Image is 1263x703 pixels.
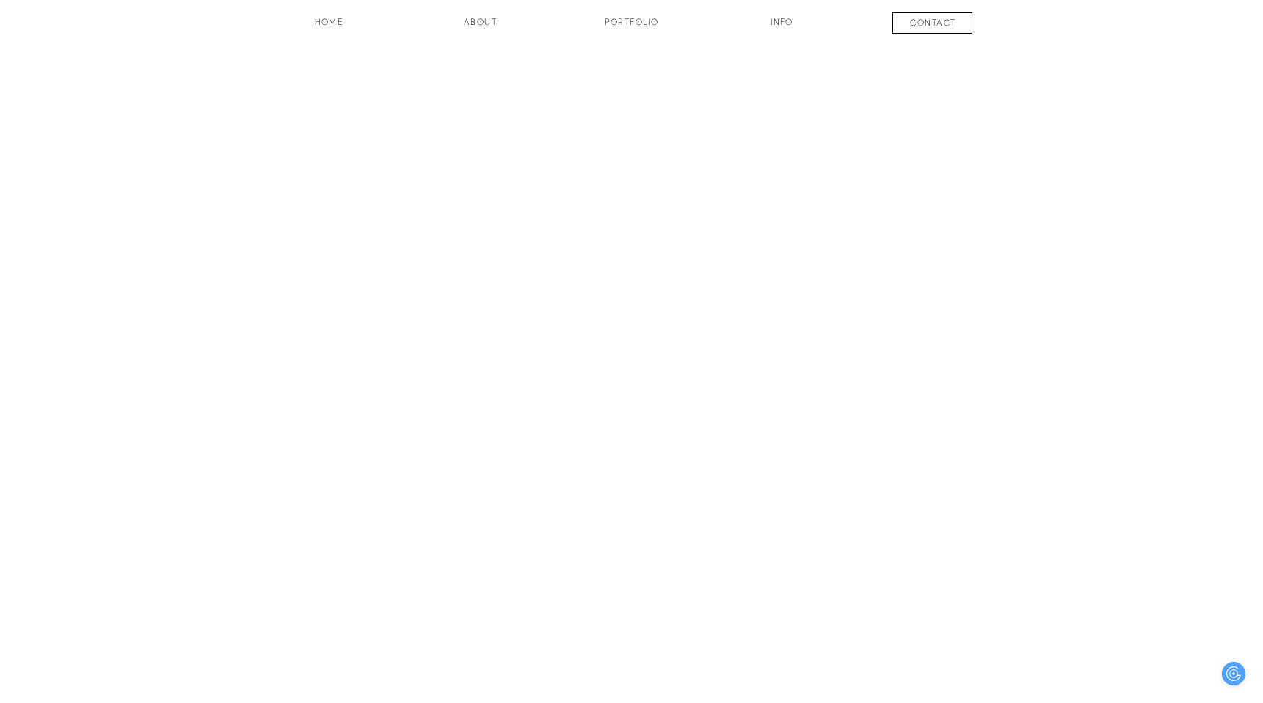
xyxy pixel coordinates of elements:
a: contact [879,16,988,34]
a: about [444,15,517,40]
a: Portfolio [578,15,686,40]
a: HOME [275,15,384,40]
a: INFO [746,15,819,40]
a: PHOTOGRAPHY [507,393,757,438]
a: [PERSON_NAME] [294,312,971,393]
